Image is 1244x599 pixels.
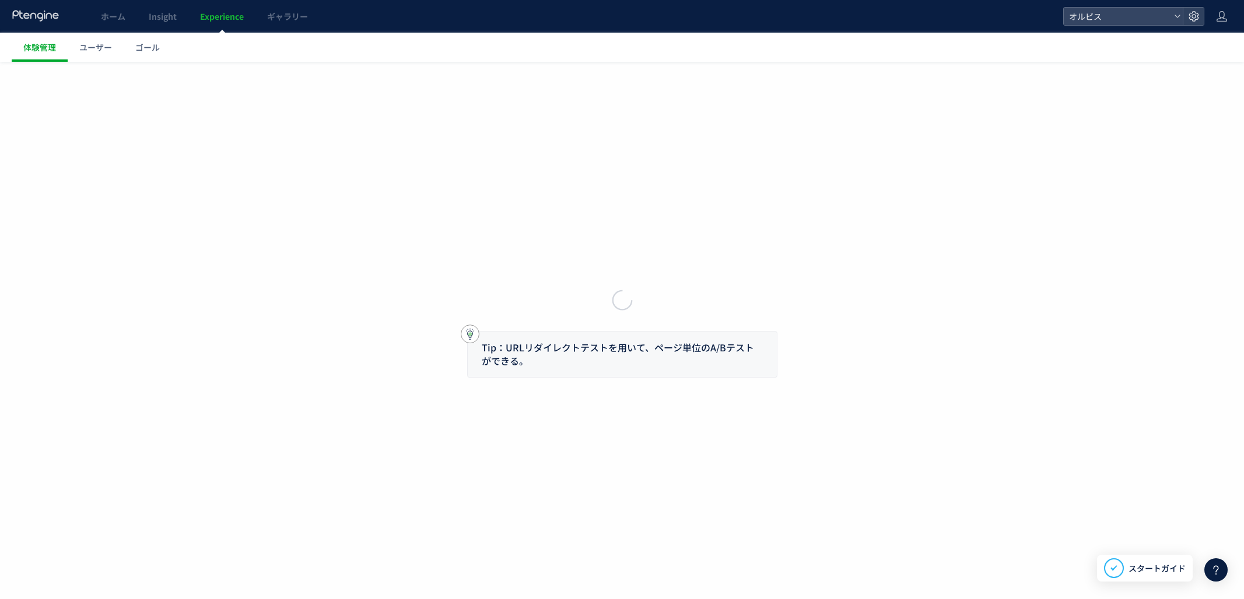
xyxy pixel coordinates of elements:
span: ホーム [101,10,125,22]
span: オルビス [1066,8,1169,25]
span: Experience [200,10,244,22]
span: スタートガイド [1129,562,1186,575]
span: Tip：URLリダイレクトテストを用いて、ページ単位のA/Bテストができる。 [482,340,754,368]
span: ギャラリー [267,10,308,22]
span: ゴール [135,41,160,53]
span: 体験管理 [23,41,56,53]
span: Insight [149,10,177,22]
span: ユーザー [79,41,112,53]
